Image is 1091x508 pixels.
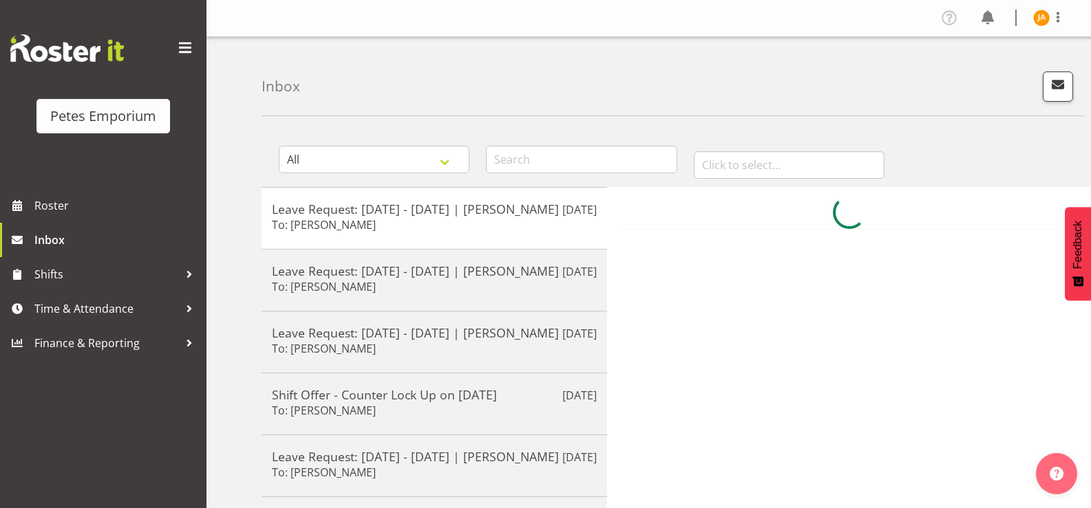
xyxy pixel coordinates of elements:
[272,325,597,340] h5: Leave Request: [DATE] - [DATE] | [PERSON_NAME]
[272,342,376,355] h6: To: [PERSON_NAME]
[272,387,597,402] h5: Shift Offer - Counter Lock Up on [DATE]
[562,325,597,342] p: [DATE]
[1050,467,1063,481] img: help-xxl-2.png
[34,333,179,353] span: Finance & Reporting
[562,201,597,218] p: [DATE]
[272,465,376,479] h6: To: [PERSON_NAME]
[272,280,376,294] h6: To: [PERSON_NAME]
[562,263,597,280] p: [DATE]
[10,34,124,62] img: Rosterit website logo
[272,404,376,417] h6: To: [PERSON_NAME]
[34,298,179,319] span: Time & Attendance
[694,151,885,179] input: Click to select...
[272,263,597,278] h5: Leave Request: [DATE] - [DATE] | [PERSON_NAME]
[34,264,179,285] span: Shifts
[562,387,597,404] p: [DATE]
[1072,221,1084,269] span: Feedback
[262,78,300,94] h4: Inbox
[34,230,200,250] span: Inbox
[272,449,597,464] h5: Leave Request: [DATE] - [DATE] | [PERSON_NAME]
[1065,207,1091,300] button: Feedback - Show survey
[34,195,200,216] span: Roster
[50,106,156,126] div: Petes Emporium
[562,449,597,465] p: [DATE]
[1033,10,1050,26] img: jeseryl-armstrong10788.jpg
[272,201,597,217] h5: Leave Request: [DATE] - [DATE] | [PERSON_NAME]
[272,218,376,232] h6: To: [PERSON_NAME]
[486,146,677,173] input: Search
